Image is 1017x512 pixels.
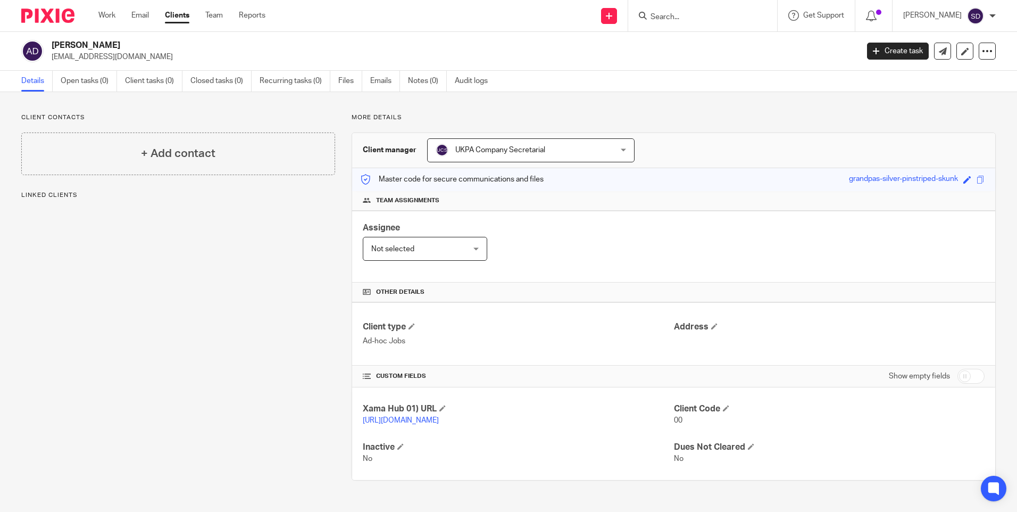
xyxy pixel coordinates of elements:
[352,113,996,122] p: More details
[338,71,362,92] a: Files
[363,372,673,381] h4: CUSTOM FIELDS
[674,455,683,463] span: No
[52,40,691,51] h2: [PERSON_NAME]
[867,43,929,60] a: Create task
[205,10,223,21] a: Team
[61,71,117,92] a: Open tasks (0)
[849,174,958,186] div: grandpas-silver-pinstriped-skunk
[455,71,496,92] a: Audit logs
[21,113,335,122] p: Client contacts
[967,7,984,24] img: svg%3E
[165,10,189,21] a: Clients
[363,442,673,453] h4: Inactive
[363,455,372,463] span: No
[674,403,985,415] h4: Client Code
[371,245,414,253] span: Not selected
[408,71,447,92] a: Notes (0)
[21,40,44,62] img: svg%3E
[363,321,673,333] h4: Client type
[455,146,545,154] span: UKPA Company Secretarial
[363,145,416,155] h3: Client manager
[649,13,745,22] input: Search
[376,196,439,205] span: Team assignments
[131,10,149,21] a: Email
[363,403,673,415] h4: Xama Hub 01) URL
[436,144,448,156] img: svg%3E
[239,10,265,21] a: Reports
[376,288,424,296] span: Other details
[363,417,439,424] a: [URL][DOMAIN_NAME]
[803,12,844,19] span: Get Support
[674,442,985,453] h4: Dues Not Cleared
[360,174,544,185] p: Master code for secure communications and files
[52,52,851,62] p: [EMAIL_ADDRESS][DOMAIN_NAME]
[21,71,53,92] a: Details
[889,371,950,382] label: Show empty fields
[98,10,115,21] a: Work
[903,10,962,21] p: [PERSON_NAME]
[363,224,400,232] span: Assignee
[370,71,400,92] a: Emails
[141,145,215,162] h4: + Add contact
[21,9,74,23] img: Pixie
[363,336,673,346] p: Ad-hoc Jobs
[260,71,330,92] a: Recurring tasks (0)
[674,417,682,424] span: 00
[190,71,252,92] a: Closed tasks (0)
[674,321,985,333] h4: Address
[125,71,182,92] a: Client tasks (0)
[21,191,335,200] p: Linked clients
